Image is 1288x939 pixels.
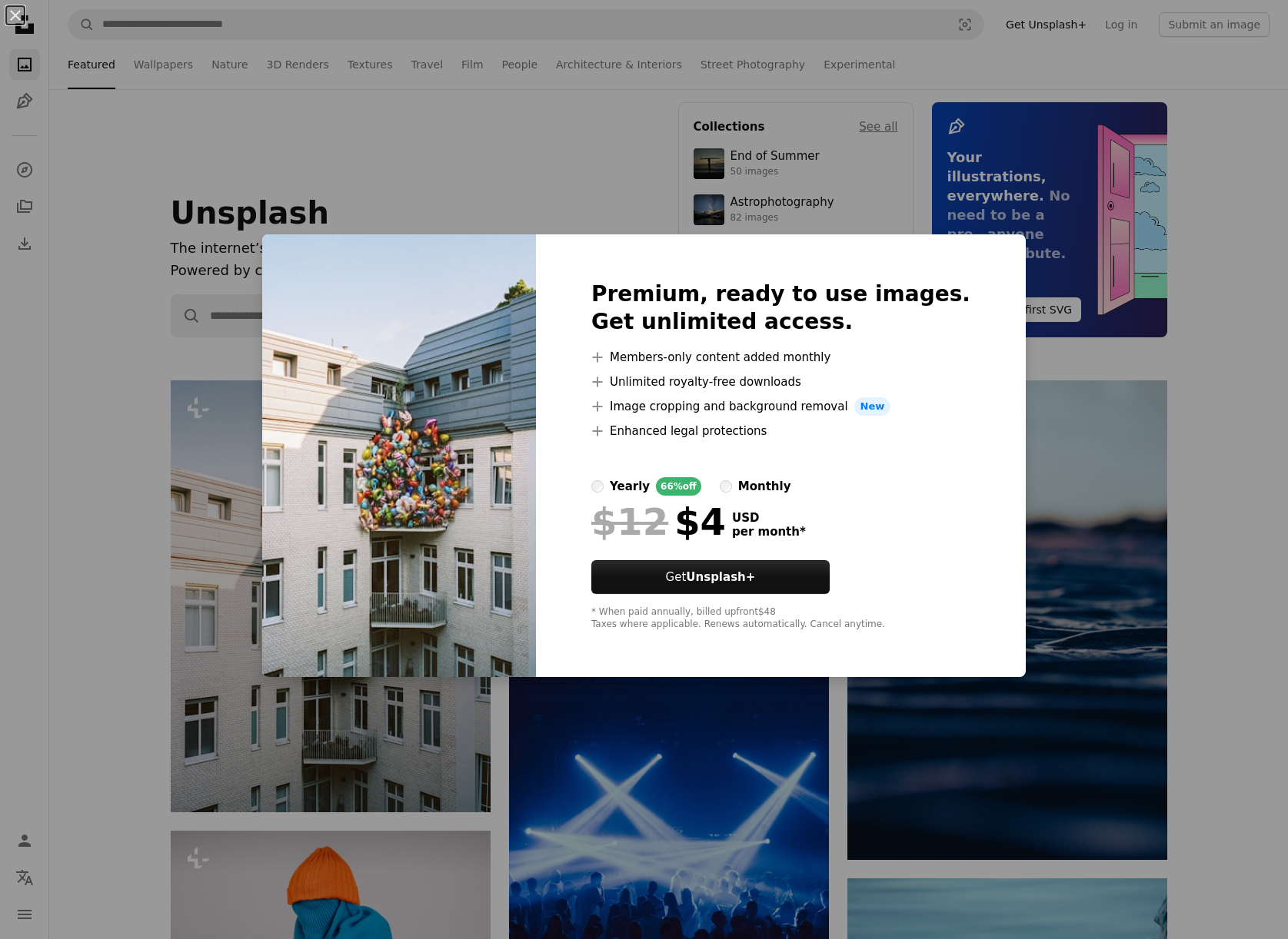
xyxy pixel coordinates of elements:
li: Unlimited royalty-free downloads [591,373,970,391]
img: premium_photo-1758726036229-ad770eddad9d [262,234,536,677]
span: per month * [732,525,806,539]
div: $4 [591,502,726,542]
input: monthly [720,480,732,493]
button: GetUnsplash+ [591,560,830,594]
li: Image cropping and background removal [591,397,970,416]
h2: Premium, ready to use images. Get unlimited access. [591,280,970,336]
div: 66% off [656,477,701,496]
div: * When paid annually, billed upfront $48 Taxes where applicable. Renews automatically. Cancel any... [591,606,970,631]
strong: Unsplash+ [686,570,755,584]
span: USD [732,511,806,525]
li: Members-only content added monthly [591,348,970,367]
span: $12 [591,502,668,542]
div: monthly [738,477,791,496]
div: yearly [610,477,650,496]
span: New [854,397,891,416]
li: Enhanced legal protections [591,422,970,440]
input: yearly66%off [591,480,604,493]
